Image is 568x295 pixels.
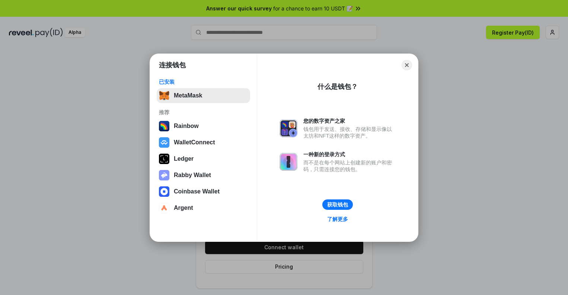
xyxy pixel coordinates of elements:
img: svg+xml,%3Csvg%20width%3D%2228%22%20height%3D%2228%22%20viewBox%3D%220%200%2028%2028%22%20fill%3D... [159,203,169,213]
button: 获取钱包 [322,199,353,210]
div: Ledger [174,155,194,162]
div: 您的数字资产之家 [303,118,396,124]
div: 一种新的登录方式 [303,151,396,158]
button: Rabby Wallet [157,168,250,183]
div: 而不是在每个网站上创建新的账户和密码，只需连接您的钱包。 [303,159,396,173]
img: svg+xml,%3Csvg%20fill%3D%22none%22%20height%3D%2233%22%20viewBox%3D%220%200%2035%2033%22%20width%... [159,90,169,101]
button: Close [402,60,412,70]
a: 了解更多 [323,214,352,224]
div: Rainbow [174,123,199,129]
img: svg+xml,%3Csvg%20xmlns%3D%22http%3A%2F%2Fwww.w3.org%2F2000%2Fsvg%22%20width%3D%2228%22%20height%3... [159,154,169,164]
div: Coinbase Wallet [174,188,220,195]
h1: 连接钱包 [159,61,186,70]
div: 了解更多 [327,216,348,222]
div: Argent [174,205,193,211]
img: svg+xml,%3Csvg%20xmlns%3D%22http%3A%2F%2Fwww.w3.org%2F2000%2Fsvg%22%20fill%3D%22none%22%20viewBox... [280,153,297,171]
button: MetaMask [157,88,250,103]
div: MetaMask [174,92,202,99]
button: WalletConnect [157,135,250,150]
div: Rabby Wallet [174,172,211,179]
div: 什么是钱包？ [317,82,358,91]
img: svg+xml,%3Csvg%20width%3D%22120%22%20height%3D%22120%22%20viewBox%3D%220%200%20120%20120%22%20fil... [159,121,169,131]
img: svg+xml,%3Csvg%20width%3D%2228%22%20height%3D%2228%22%20viewBox%3D%220%200%2028%2028%22%20fill%3D... [159,137,169,148]
button: Argent [157,201,250,215]
img: svg+xml,%3Csvg%20xmlns%3D%22http%3A%2F%2Fwww.w3.org%2F2000%2Fsvg%22%20fill%3D%22none%22%20viewBox... [280,119,297,137]
div: 钱包用于发送、接收、存储和显示像以太坊和NFT这样的数字资产。 [303,126,396,139]
button: Ledger [157,151,250,166]
div: 已安装 [159,78,248,85]
img: svg+xml,%3Csvg%20xmlns%3D%22http%3A%2F%2Fwww.w3.org%2F2000%2Fsvg%22%20fill%3D%22none%22%20viewBox... [159,170,169,180]
div: 推荐 [159,109,248,116]
div: WalletConnect [174,139,215,146]
button: Coinbase Wallet [157,184,250,199]
div: 获取钱包 [327,201,348,208]
button: Rainbow [157,119,250,134]
img: svg+xml,%3Csvg%20width%3D%2228%22%20height%3D%2228%22%20viewBox%3D%220%200%2028%2028%22%20fill%3D... [159,186,169,197]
